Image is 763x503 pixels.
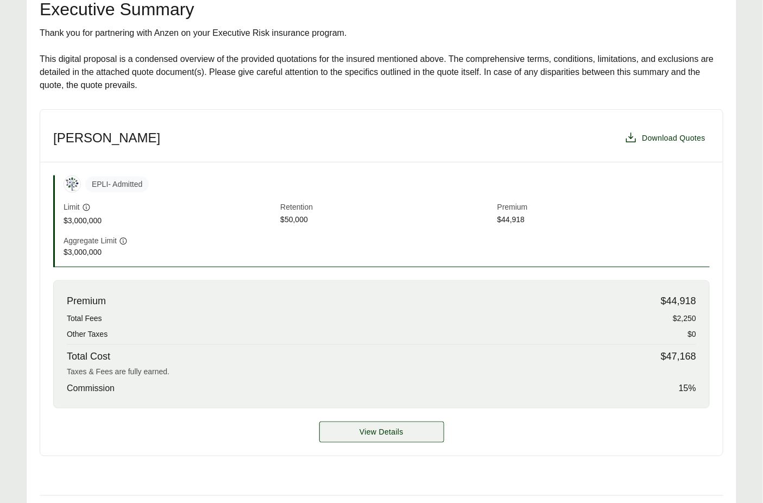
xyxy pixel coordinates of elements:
[67,382,115,395] span: Commission
[280,202,493,214] span: Retention
[40,1,723,18] h2: Executive Summary
[64,235,117,247] span: Aggregate Limit
[67,349,110,364] span: Total Cost
[64,176,80,192] img: Berkley Management Protection
[620,127,710,149] button: Download Quotes
[661,349,696,364] span: $47,168
[319,422,444,443] a: Berkley MP details
[67,313,102,324] span: Total Fees
[679,382,696,395] span: 15 %
[64,202,80,213] span: Limit
[497,214,710,227] span: $44,918
[360,426,403,438] span: View Details
[280,214,493,227] span: $50,000
[85,177,149,192] span: EPLI - Admitted
[319,422,444,443] button: View Details
[64,215,276,227] span: $3,000,000
[53,130,160,146] h3: [PERSON_NAME]
[661,294,696,309] span: $44,918
[688,329,696,340] span: $0
[497,202,710,214] span: Premium
[64,247,276,258] span: $3,000,000
[67,329,108,340] span: Other Taxes
[67,366,696,378] div: Taxes & Fees are fully earned.
[40,27,723,92] div: Thank you for partnering with Anzen on your Executive Risk insurance program. This digital propos...
[67,294,106,309] span: Premium
[642,133,705,144] span: Download Quotes
[673,313,696,324] span: $2,250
